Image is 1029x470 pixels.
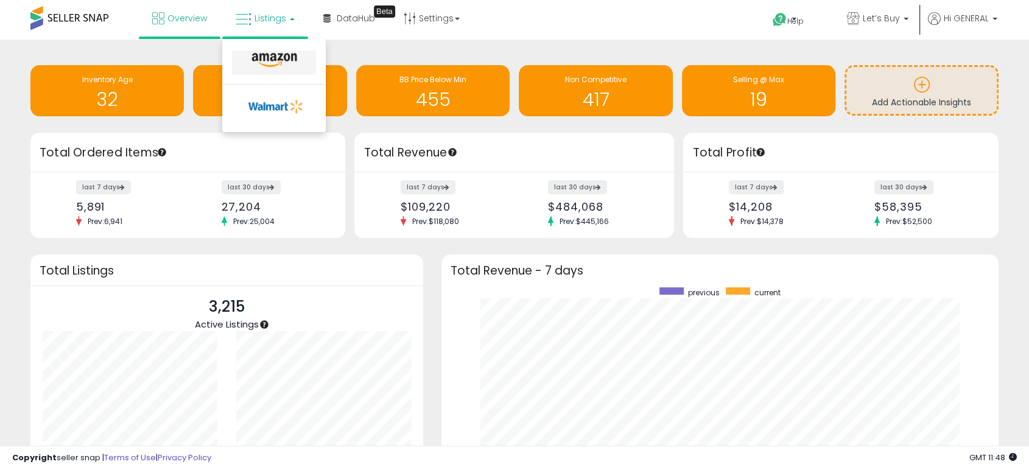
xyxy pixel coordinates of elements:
div: Tooltip anchor [374,5,395,18]
label: last 30 days [874,180,933,194]
div: Tooltip anchor [259,319,270,330]
span: Help [787,16,804,26]
span: Selling @ Max [733,74,784,85]
span: Hi GENERAL [944,12,989,24]
div: Tooltip anchor [447,147,458,158]
a: BB Price Below Min 455 [356,65,510,116]
i: Get Help [772,12,787,27]
h1: 32 [37,89,178,110]
span: Prev: $52,500 [880,216,938,226]
a: Terms of Use [104,452,156,463]
h3: Total Ordered Items [40,144,336,161]
h1: 455 [362,89,504,110]
label: last 7 days [729,180,784,194]
label: last 30 days [222,180,281,194]
span: Inventory Age [82,74,133,85]
label: last 30 days [548,180,607,194]
span: Prev: $14,378 [734,216,790,226]
a: Inventory Age 32 [30,65,184,116]
span: 2025-09-8 11:48 GMT [969,452,1017,463]
span: Active Listings [195,318,259,331]
span: previous [688,287,720,298]
div: $14,208 [729,200,832,213]
span: Listings [255,12,286,24]
span: Prev: $445,166 [553,216,615,226]
p: 3,215 [195,295,259,318]
h3: Total Listings [40,266,414,275]
span: Prev: 25,004 [227,216,281,226]
a: Help [763,3,827,40]
div: 27,204 [222,200,325,213]
h1: 19 [688,89,829,110]
strong: Copyright [12,452,57,463]
div: $484,068 [548,200,653,213]
h1: 2401 [199,89,340,110]
h3: Total Revenue - 7 days [451,266,989,275]
a: Selling @ Max 19 [682,65,835,116]
div: Tooltip anchor [156,147,167,158]
span: DataHub [337,12,375,24]
div: 5,891 [76,200,179,213]
h1: 417 [525,89,666,110]
span: Overview [167,12,207,24]
div: $58,395 [874,200,977,213]
span: Let’s Buy [863,12,900,24]
span: Prev: 6,941 [82,216,128,226]
div: $109,220 [401,200,505,213]
label: last 7 days [76,180,131,194]
a: Non Competitive 417 [519,65,672,116]
a: Privacy Policy [158,452,211,463]
span: Add Actionable Insights [872,96,971,108]
h3: Total Revenue [363,144,665,161]
a: Needs to Reprice 2401 [193,65,346,116]
span: current [754,287,781,298]
div: Tooltip anchor [755,147,766,158]
label: last 7 days [401,180,455,194]
span: Prev: $118,080 [406,216,465,226]
a: Hi GENERAL [928,12,997,40]
div: seller snap | | [12,452,211,464]
h3: Total Profit [692,144,989,161]
a: Add Actionable Insights [846,67,996,114]
span: BB Price Below Min [399,74,466,85]
span: Non Competitive [565,74,627,85]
